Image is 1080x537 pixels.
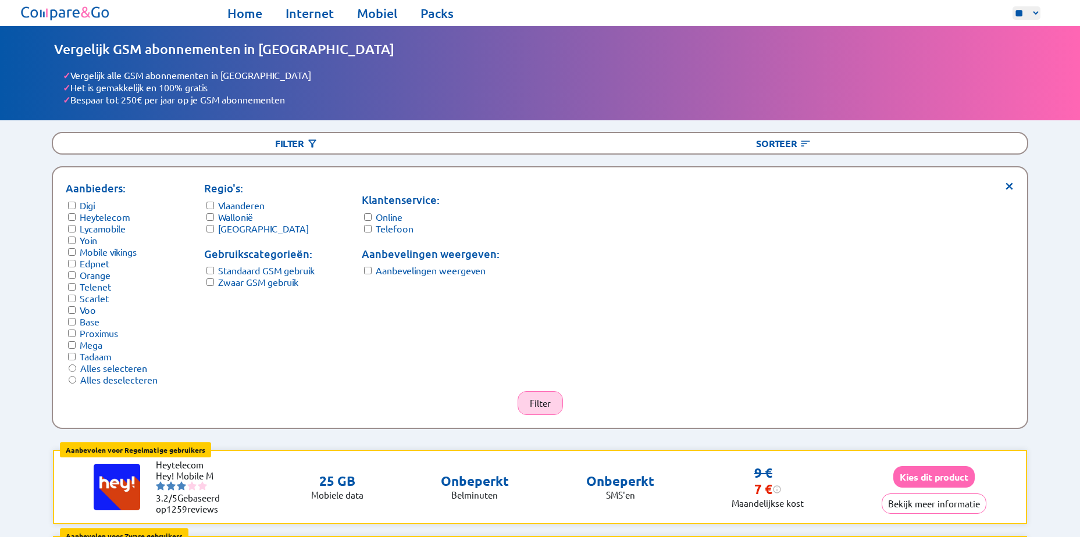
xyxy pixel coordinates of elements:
label: Yoin [80,234,97,246]
li: Bespaar tot 250€ per jaar op je GSM abonnementen [63,94,1026,106]
label: Mega [80,339,102,350]
span: × [1004,180,1014,189]
label: Telefoon [376,223,414,234]
img: starnr1 [156,481,165,491]
li: Hey! Mobile M [156,470,226,481]
label: Standaard GSM gebruik [218,264,315,276]
a: Kies dit product [893,471,975,482]
span: ✓ [63,69,70,81]
img: Knop om het GSM abonnement sorteermenu te openen [800,138,811,149]
label: Online [376,211,402,223]
img: Logo of Heytelecom [94,464,140,510]
a: Mobiel [357,5,397,22]
label: Heytelecom [80,211,130,223]
p: Regio's: [204,180,315,196]
div: 7 € [754,481,782,497]
li: Het is gemakkelijk en 100% gratis [63,81,1026,94]
img: starnr3 [177,481,186,491]
label: Alles deselecteren [80,374,158,385]
label: Zwaar GSM gebruik [218,276,298,288]
img: information [772,485,782,494]
label: Alles selecteren [80,362,147,374]
label: Vlaanderen [218,199,265,211]
p: Onbeperkt [586,473,654,489]
div: Sorteer [540,133,1028,153]
li: Heytelecom [156,459,226,470]
div: Filter [53,133,540,153]
p: Maandelijkse kost [732,497,804,509]
label: Scarlet [80,292,109,304]
h1: Vergelijk GSM abonnementen in [GEOGRAPHIC_DATA] [54,41,1026,58]
a: Internet [286,5,334,22]
p: Belminuten [441,489,509,500]
img: starnr5 [198,481,207,491]
label: Telenet [80,281,111,292]
p: 25 GB [311,473,363,489]
b: Aanbevolen voor Regelmatige gebruikers [66,445,205,454]
a: Bekijk meer informatie [882,498,986,509]
span: ✓ [63,81,70,94]
img: Logo of Compare&Go [19,3,112,23]
label: Aanbevelingen weergeven [376,264,486,276]
img: starnr4 [187,481,197,491]
p: Onbeperkt [441,473,509,489]
span: 3.2/5 [156,492,177,503]
label: Proximus [80,327,118,339]
label: Wallonië [218,211,253,223]
label: Mobile vikings [80,246,137,257]
p: Aanbieders: [66,180,158,196]
label: Voo [80,304,96,316]
label: Base [80,316,99,327]
img: starnr2 [166,481,176,491]
p: Aanbevelingen weergeven: [362,246,500,262]
button: Bekijk meer informatie [882,493,986,514]
label: Digi [80,199,95,211]
a: Packs [420,5,454,22]
s: 9 € [754,465,772,481]
label: Tadaam [80,350,111,362]
label: Lycamobile [80,223,126,234]
button: Kies dit product [893,466,975,488]
a: Home [227,5,262,22]
button: Filter [518,391,563,415]
label: Orange [80,269,111,281]
span: ✓ [63,94,70,106]
p: SMS'en [586,489,654,500]
p: Klantenservice: [362,192,500,208]
p: Gebruikscategorieën: [204,246,315,262]
li: Vergelijk alle GSM abonnementen in [GEOGRAPHIC_DATA] [63,69,1026,81]
span: 1259 [166,503,187,514]
label: [GEOGRAPHIC_DATA] [218,223,309,234]
p: Mobiele data [311,489,363,500]
label: Edpnet [80,257,109,269]
li: Gebaseerd op reviews [156,492,226,514]
img: Knop om het GSM abonnement filtermenu te openen [306,138,318,149]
